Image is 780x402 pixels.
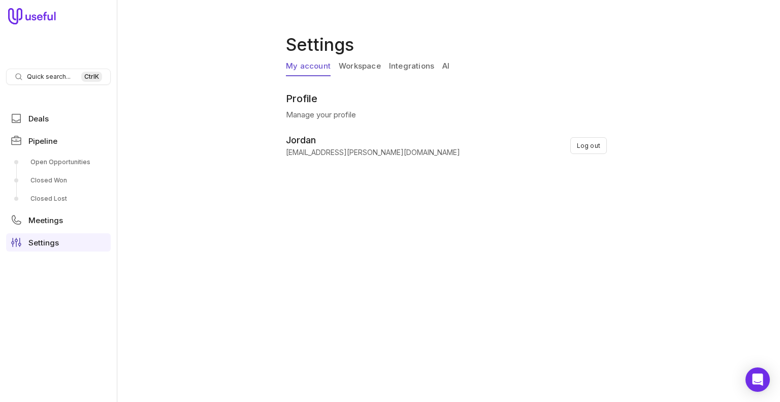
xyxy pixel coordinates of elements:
a: AI [442,57,449,76]
a: Pipeline [6,132,111,150]
button: Log out [570,137,607,154]
h2: Profile [286,92,607,105]
a: Workspace [339,57,381,76]
span: Meetings [28,217,63,224]
a: Settings [6,233,111,252]
a: My account [286,57,331,76]
a: Integrations [389,57,434,76]
a: Open Opportunities [6,154,111,170]
a: Deals [6,109,111,128]
a: Meetings [6,211,111,229]
div: Open Intercom Messenger [745,367,770,392]
kbd: Ctrl K [81,72,102,82]
a: Closed Lost [6,191,111,207]
span: Jordan [286,133,460,147]
span: [EMAIL_ADDRESS][PERSON_NAME][DOMAIN_NAME] [286,147,460,158]
span: Pipeline [28,137,57,145]
a: Closed Won [6,172,111,189]
div: Pipeline submenu [6,154,111,207]
p: Manage your profile [286,109,607,121]
h1: Settings [286,33,611,57]
span: Settings [28,239,59,246]
span: Deals [28,115,49,122]
span: Quick search... [27,73,71,81]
